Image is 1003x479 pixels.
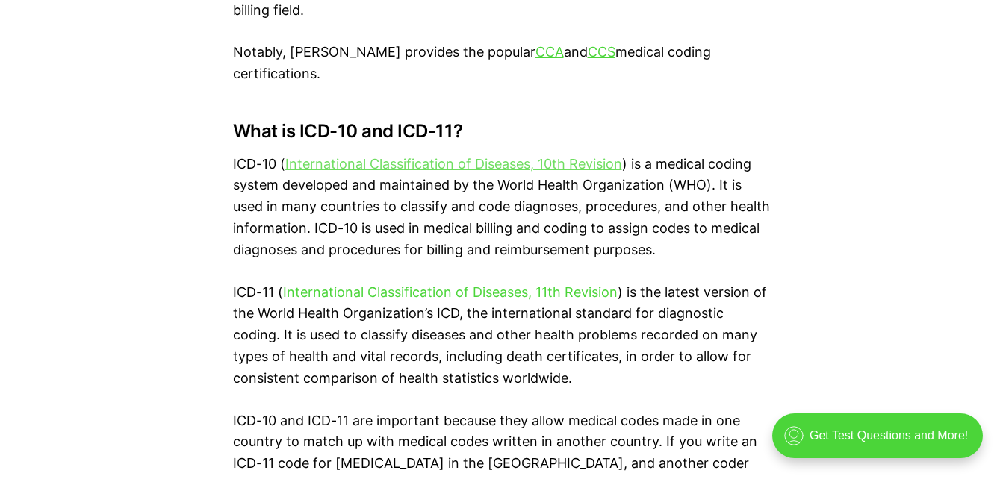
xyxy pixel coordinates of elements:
[535,44,564,60] a: CCA
[233,282,771,389] p: ICD-11 ( ) is the latest version of the World Health Organization’s ICD, the international standa...
[233,42,771,85] p: Notably, [PERSON_NAME] provides the popular and medical coding certifications.
[285,156,622,172] a: International Classification of Diseases, 10th Revision
[233,121,771,142] h3: What is ICD-10 and ICD-11?
[233,154,771,261] p: ICD-10 ( ) is a medical coding system developed and maintained by the World Health Organization (...
[760,406,1003,479] iframe: portal-trigger
[283,284,618,300] a: International Classification of Diseases, 11th Revision
[588,44,615,60] a: CCS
